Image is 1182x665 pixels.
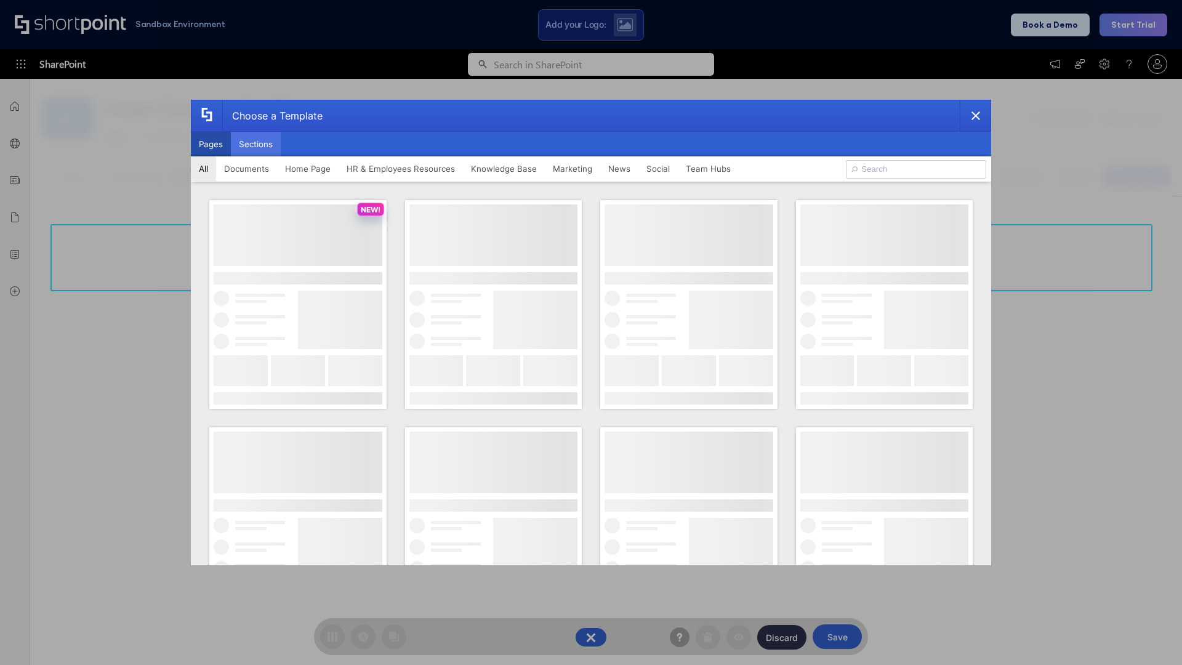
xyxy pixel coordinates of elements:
button: Sections [231,132,281,156]
button: Knowledge Base [463,156,545,181]
button: All [191,156,216,181]
input: Search [846,160,986,179]
button: Social [638,156,678,181]
button: Team Hubs [678,156,739,181]
div: template selector [191,100,991,565]
iframe: Chat Widget [1120,606,1182,665]
button: Home Page [277,156,339,181]
button: Documents [216,156,277,181]
div: Choose a Template [222,100,323,131]
button: Pages [191,132,231,156]
p: NEW! [361,205,380,214]
button: News [600,156,638,181]
button: Marketing [545,156,600,181]
button: HR & Employees Resources [339,156,463,181]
